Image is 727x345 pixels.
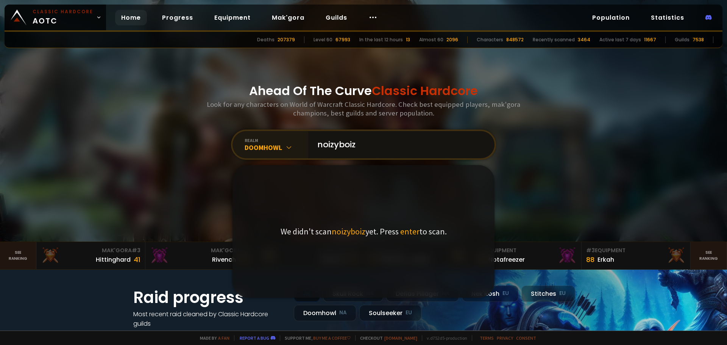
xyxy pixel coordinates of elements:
div: Notafreezer [488,255,525,264]
div: Guilds [675,36,690,43]
span: enter [400,226,420,237]
div: Erkah [598,255,614,264]
a: Consent [516,335,536,341]
a: See all progress [133,329,183,337]
div: Soulseeker [359,305,421,321]
a: Population [586,10,636,25]
div: 848572 [506,36,524,43]
div: Level 60 [314,36,332,43]
div: 88 [586,254,594,265]
a: Mak'Gora#3Hittinghard41 [36,242,145,269]
a: Report a bug [240,335,269,341]
span: AOTC [33,8,93,27]
div: Doomhowl [294,305,356,321]
small: Classic Hardcore [33,8,93,15]
div: Characters [477,36,503,43]
a: Classic HardcoreAOTC [5,5,106,30]
div: Recently scanned [533,36,575,43]
span: Checkout [355,335,417,341]
div: Stitches [521,286,575,302]
a: #3Equipment88Erkah [582,242,691,269]
div: Equipment [586,247,686,254]
a: Equipment [208,10,257,25]
div: Hittinghard [96,255,131,264]
div: realm [245,137,308,143]
h1: Raid progress [133,286,285,309]
a: Home [115,10,147,25]
div: In the last 12 hours [359,36,403,43]
div: 2096 [446,36,458,43]
div: 13 [406,36,410,43]
a: a fan [218,335,229,341]
a: #2Equipment88Notafreezer [473,242,582,269]
div: Nek'Rosh [462,286,518,302]
small: EU [502,290,509,297]
div: 11667 [644,36,656,43]
div: Deaths [257,36,275,43]
p: We didn't scan yet. Press to scan. [281,226,447,237]
a: [DOMAIN_NAME] [384,335,417,341]
input: Search a character... [313,131,485,158]
span: v. d752d5 - production [422,335,467,341]
small: EU [406,309,412,317]
div: 207379 [278,36,295,43]
span: # 3 [586,247,595,254]
span: Support me, [280,335,351,341]
div: 3464 [578,36,590,43]
span: Made by [195,335,229,341]
div: Mak'Gora [150,247,250,254]
div: 67993 [335,36,350,43]
div: Mak'Gora [41,247,140,254]
div: Rivench [212,255,236,264]
div: 41 [134,254,140,265]
span: noizyboiz [332,226,365,237]
a: Privacy [497,335,513,341]
a: Seeranking [691,242,727,269]
a: Statistics [645,10,690,25]
h3: Look for any characters on World of Warcraft Classic Hardcore. Check best equipped players, mak'g... [204,100,523,117]
span: # 3 [132,247,140,254]
h4: Most recent raid cleaned by Classic Hardcore guilds [133,309,285,328]
div: Active last 7 days [599,36,641,43]
a: Guilds [320,10,353,25]
a: Progress [156,10,199,25]
div: Almost 60 [419,36,443,43]
div: Doomhowl [245,143,308,152]
a: Buy me a coffee [313,335,351,341]
a: Mak'gora [266,10,310,25]
span: Classic Hardcore [372,82,478,99]
a: Terms [480,335,494,341]
div: Equipment [477,247,577,254]
small: EU [559,290,566,297]
a: Mak'Gora#2Rivench100 [145,242,254,269]
div: 7538 [693,36,704,43]
small: NA [339,309,347,317]
h1: Ahead Of The Curve [249,82,478,100]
